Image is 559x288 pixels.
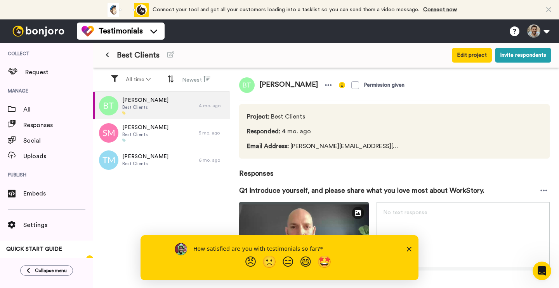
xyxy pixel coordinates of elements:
span: Project : [247,113,269,120]
span: Q1 Introduce yourself, and please share what you love most about WorkStory. [239,185,484,196]
button: Edit project [452,48,492,63]
button: Invite respondents [495,48,551,63]
div: 6 mo. ago [199,157,226,163]
span: Request [25,68,93,77]
span: QUICK START GUIDE [6,246,62,252]
div: Permission given [364,81,404,89]
div: Tooltip anchor [86,255,93,262]
span: Best Clients [122,131,168,138]
span: [PERSON_NAME] [255,77,323,93]
span: 85% [6,256,16,262]
img: bj-logo-header-white.svg [9,26,68,37]
img: tm-color.svg [82,25,94,37]
span: 4 mo. ago [247,127,403,136]
span: Social [23,136,93,145]
img: tm.png [99,150,118,170]
span: Responses [23,120,93,130]
span: Connect your tool and get all your customers loading into a tasklist so you can send them a video... [153,7,419,12]
a: [PERSON_NAME]Best Clients6 mo. ago [93,147,230,174]
img: info-yellow.svg [339,82,345,88]
iframe: Survey by Grant from Bonjoro [141,235,418,280]
span: Best Clients [122,161,168,167]
span: All [23,105,93,114]
button: All time [121,73,155,87]
span: Email Address : [247,143,289,149]
span: No text response [383,210,427,215]
div: 4 mo. ago [199,103,226,109]
span: Collapse menu [35,267,67,274]
span: [PERSON_NAME] [122,96,168,104]
iframe: Intercom live chat [533,262,551,280]
img: bt.png [239,77,255,93]
button: Collapse menu [20,265,73,276]
div: 5 mo. ago [199,130,226,136]
span: [PERSON_NAME][EMAIL_ADDRESS][DOMAIN_NAME] [247,141,403,151]
span: [PERSON_NAME] [122,153,168,161]
span: Settings [23,220,93,230]
img: sm.png [99,123,118,143]
span: Embeds [23,189,93,198]
span: [PERSON_NAME] [122,124,168,131]
span: Best Clients [122,104,168,110]
a: [PERSON_NAME]Best Clients5 mo. ago [93,119,230,147]
span: Responses [239,159,550,179]
a: [PERSON_NAME]Best Clients4 mo. ago [93,92,230,119]
div: animation [106,3,149,17]
a: Connect now [423,7,457,12]
span: Uploads [23,152,93,161]
span: Testimonials [99,26,143,37]
img: 2e9f875d-7c3c-4aa3-b73f-b83863321e10-thumbnail_full-1746207354.jpg [239,202,369,280]
span: Best Clients [117,50,160,61]
span: Best Clients [247,112,403,121]
img: bt.png [99,96,118,115]
span: Responded : [247,128,280,134]
button: Newest [177,72,215,87]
